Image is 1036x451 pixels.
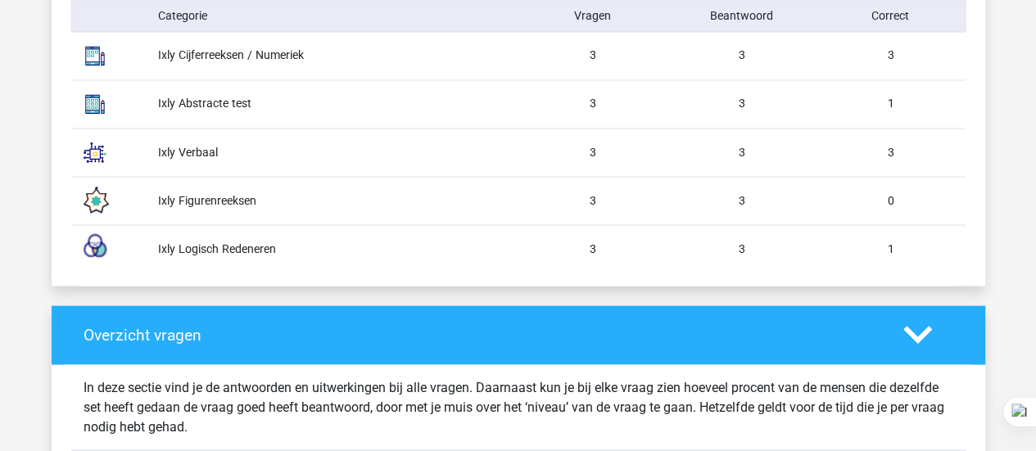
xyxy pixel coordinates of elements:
div: 1 [817,240,966,257]
div: 3 [518,47,667,64]
div: 3 [817,143,966,160]
div: Ixly Abstracte test [146,95,518,112]
div: 3 [518,240,667,257]
div: 3 [667,95,817,112]
div: 3 [518,95,667,112]
div: 0 [817,192,966,209]
div: Categorie [146,7,518,25]
div: 3 [518,192,667,209]
div: In deze sectie vind je de antwoorden en uitwerkingen bij alle vragen. Daarnaast kun je bij elke v... [71,377,966,436]
div: Ixly Figurenreeksen [146,192,518,209]
div: Ixly Cijferreeksen / Numeriek [146,47,518,64]
div: Vragen [518,7,667,25]
img: number_sequences.393b09ea44bb.svg [75,35,115,76]
div: 3 [667,47,817,64]
div: 3 [817,47,966,64]
div: Correct [816,7,965,25]
div: Beantwoord [667,7,816,25]
img: abstract_matrices.1a7a1577918d.svg [75,83,115,124]
div: 3 [667,143,817,160]
div: 3 [667,240,817,257]
div: Ixly Logisch Redeneren [146,240,518,257]
h4: Overzicht vragen [84,325,879,344]
img: syllogisms.a016ff4880b9.svg [75,228,115,269]
div: 3 [667,192,817,209]
div: 1 [817,95,966,112]
img: figure_sequences.119d9c38ed9f.svg [75,180,115,221]
img: analogies.7686177dca09.svg [75,132,115,173]
div: 3 [518,143,667,160]
div: Ixly Verbaal [146,143,518,160]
